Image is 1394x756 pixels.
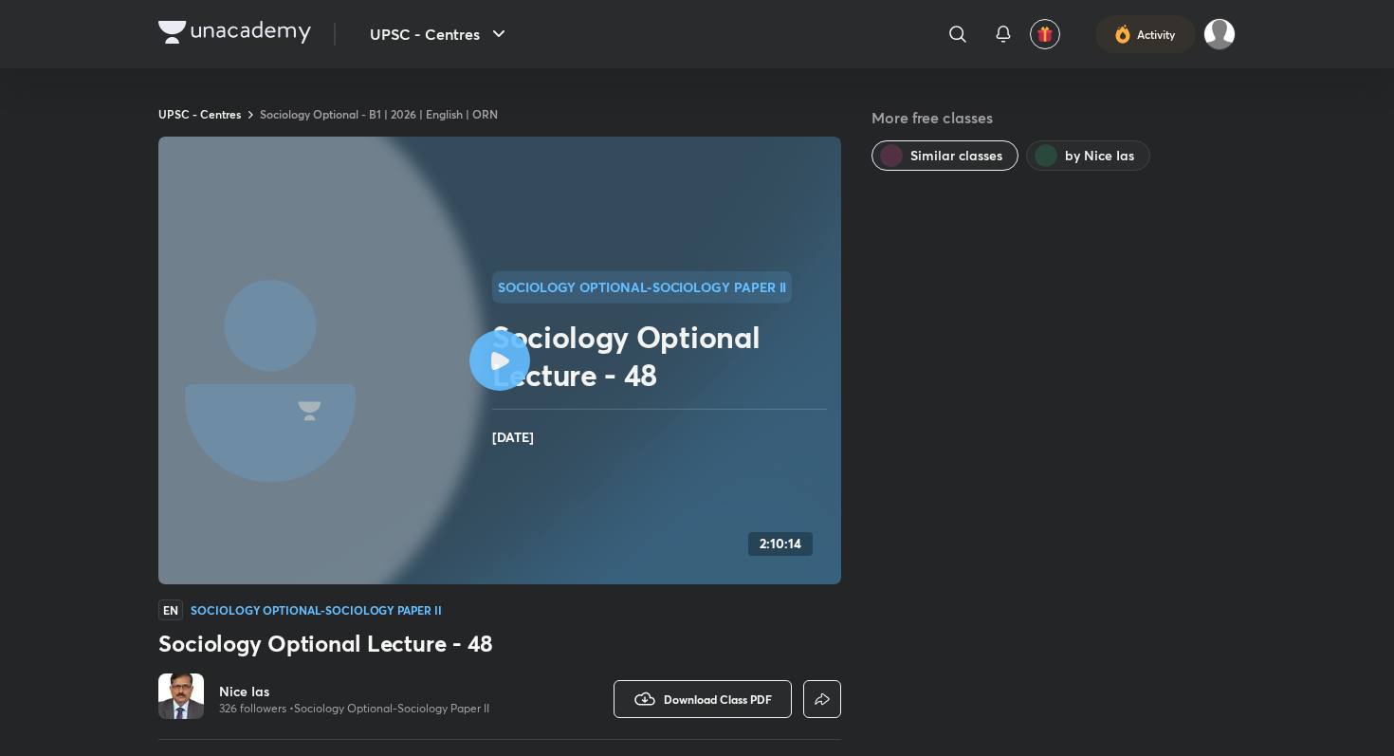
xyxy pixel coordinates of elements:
[158,21,311,44] img: Company Logo
[158,599,183,620] span: EN
[260,106,498,121] a: Sociology Optional - B1 | 2026 | English | ORN
[492,318,834,394] h2: Sociology Optional Lecture - 48
[219,682,489,701] a: Nice Ias
[1065,146,1134,165] span: by Nice Ias
[358,15,522,53] button: UPSC - Centres
[1114,23,1131,46] img: activity
[158,106,241,121] a: UPSC - Centres
[191,604,442,616] h4: Sociology Optional-Sociology Paper II
[1203,18,1236,50] img: Akshat Sharma
[158,673,204,719] img: Avatar
[1026,140,1150,171] button: by Nice Ias
[158,21,311,48] a: Company Logo
[871,106,1236,129] h5: More free classes
[1036,26,1054,43] img: avatar
[664,691,772,707] span: Download Class PDF
[492,425,834,450] h4: [DATE]
[158,673,204,724] a: Avatar
[219,701,489,716] p: 326 followers • Sociology Optional-Sociology Paper II
[158,628,841,658] h3: Sociology Optional Lecture - 48
[871,140,1018,171] button: Similar classes
[614,680,792,718] button: Download Class PDF
[1030,19,1060,49] button: avatar
[760,536,801,552] h4: 2:10:14
[910,146,1002,165] span: Similar classes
